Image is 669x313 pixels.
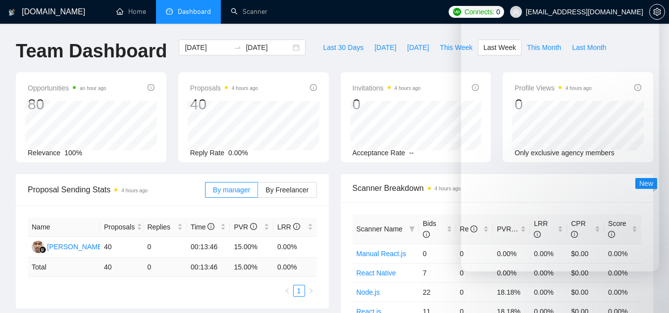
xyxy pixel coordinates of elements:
img: AI [32,241,44,253]
td: 40 [100,258,144,277]
span: Relevance [28,149,60,157]
time: 4 hours ago [435,186,461,191]
td: $0.00 [567,282,604,302]
span: Scanner Breakdown [353,182,642,194]
span: 100% [64,149,82,157]
a: homeHome [116,7,146,16]
span: -- [409,149,413,157]
span: Reply Rate [190,149,224,157]
time: 4 hours ago [395,86,421,91]
td: 0.00% [604,282,641,302]
button: Last 30 Days [317,40,369,55]
span: swap-right [234,44,242,51]
span: user [513,8,519,15]
span: info-circle [310,84,317,91]
td: 15.00 % [230,258,273,277]
li: Next Page [305,285,317,297]
div: 0 [353,95,421,114]
td: 0.00% [493,263,530,282]
img: gigradar-bm.png [39,246,46,253]
span: LRR [277,223,300,231]
td: 15.00% [230,237,273,258]
span: PVR [234,223,257,231]
span: [DATE] [374,42,396,53]
span: Scanner Name [357,225,403,233]
button: This Week [434,40,478,55]
span: Proposals [190,82,258,94]
td: 0 [456,263,493,282]
td: 40 [100,237,144,258]
span: info-circle [293,223,300,230]
span: info-circle [250,223,257,230]
img: upwork-logo.png [453,8,461,16]
td: 00:13:46 [187,258,230,277]
span: Replies [147,222,175,232]
input: End date [246,42,291,53]
td: $0.00 [567,263,604,282]
a: setting [649,8,665,16]
th: Name [28,218,100,237]
a: AI[PERSON_NAME] [32,242,104,250]
a: Node.js [357,288,380,296]
span: filter [409,226,415,232]
span: setting [650,8,665,16]
span: Bids [423,220,436,238]
button: left [281,285,293,297]
td: 0 [143,258,187,277]
iframe: Intercom live chat [635,279,659,303]
td: 0 [456,282,493,302]
div: 40 [190,95,258,114]
td: 00:13:46 [187,237,230,258]
span: right [308,288,314,294]
a: Manual React.js [357,250,406,258]
h1: Team Dashboard [16,40,167,63]
span: Acceptance Rate [353,149,406,157]
a: React Native [357,269,396,277]
span: info-circle [207,223,214,230]
button: [DATE] [369,40,402,55]
span: dashboard [166,8,173,15]
time: 4 hours ago [232,86,258,91]
td: 0.00% [530,263,567,282]
span: This Week [440,42,472,53]
li: 1 [293,285,305,297]
div: 80 [28,95,106,114]
span: Proposals [104,222,135,232]
a: searchScanner [231,7,267,16]
td: 7 [419,263,456,282]
time: an hour ago [80,86,106,91]
span: [DATE] [407,42,429,53]
iframe: Intercom live chat [461,10,659,271]
input: Start date [185,42,230,53]
div: [PERSON_NAME] [47,241,104,252]
span: Time [191,223,214,231]
span: 0.00% [228,149,248,157]
button: right [305,285,317,297]
td: 0.00 % [273,258,317,277]
span: to [234,44,242,51]
td: 0 [456,244,493,263]
a: 1 [294,285,305,296]
button: setting [649,4,665,20]
td: 0.00% [604,263,641,282]
span: 0 [496,6,500,17]
span: Proposal Sending Stats [28,183,205,196]
span: left [284,288,290,294]
span: info-circle [148,84,154,91]
li: Previous Page [281,285,293,297]
th: Proposals [100,218,144,237]
span: Last 30 Days [323,42,363,53]
img: logo [8,4,15,20]
span: Invitations [353,82,421,94]
button: [DATE] [402,40,434,55]
td: 0 [143,237,187,258]
span: info-circle [423,231,430,238]
span: Opportunities [28,82,106,94]
span: Re [460,225,478,233]
td: Total [28,258,100,277]
td: 0.00% [273,237,317,258]
td: 0 [419,244,456,263]
th: Replies [143,218,187,237]
span: filter [407,222,417,236]
td: 18.18% [493,282,530,302]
